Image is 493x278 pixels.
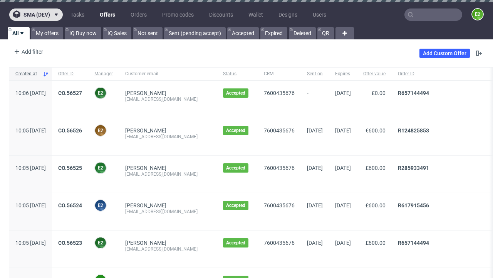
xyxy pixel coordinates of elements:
a: 7600435676 [264,90,295,96]
figcaption: e2 [95,200,106,211]
a: Wallet [244,8,268,21]
a: IQ Sales [103,27,131,39]
a: Deleted [289,27,316,39]
span: Accepted [226,90,245,96]
a: All [8,27,30,39]
a: Users [308,8,331,21]
a: Offers [95,8,120,21]
span: Expires [335,71,351,77]
span: Accepted [226,240,245,246]
a: 7600435676 [264,240,295,246]
a: R285933491 [398,165,429,171]
a: R124825853 [398,127,429,134]
span: Accepted [226,165,245,171]
a: IQ Buy now [65,27,101,39]
figcaption: e2 [95,163,106,173]
span: £600.00 [366,202,386,208]
span: CRM [264,71,295,77]
span: 10:06 [DATE] [15,90,46,96]
a: Orders [126,8,151,21]
span: Order ID [398,71,481,77]
a: [PERSON_NAME] [125,165,166,171]
a: Promo codes [158,8,198,21]
div: [EMAIL_ADDRESS][DOMAIN_NAME] [125,134,211,140]
span: [DATE] [335,90,351,96]
a: Expired [260,27,287,39]
figcaption: e2 [95,237,106,248]
span: [DATE] [307,165,323,171]
span: [DATE] [335,165,351,171]
span: Created at [15,71,40,77]
a: CO.56524 [58,202,82,208]
span: Sent on [307,71,323,77]
span: [DATE] [307,202,323,208]
a: Not sent [133,27,163,39]
a: [PERSON_NAME] [125,240,166,246]
span: Accepted [226,127,245,134]
div: [EMAIL_ADDRESS][DOMAIN_NAME] [125,171,211,177]
button: sma (dev) [9,8,63,21]
span: 10:05 [DATE] [15,202,46,208]
figcaption: e2 [95,88,106,98]
a: QR [317,27,334,39]
span: £600.00 [366,165,386,171]
span: [DATE] [335,240,351,246]
span: [DATE] [307,240,323,246]
span: Offer value [363,71,386,77]
a: Sent (pending accept) [164,27,226,39]
figcaption: e2 [472,9,483,20]
a: Tasks [66,8,89,21]
a: R617915456 [398,202,429,208]
div: [EMAIL_ADDRESS][DOMAIN_NAME] [125,208,211,215]
span: [DATE] [335,127,351,134]
a: 7600435676 [264,127,295,134]
span: €600.00 [366,127,386,134]
a: My offers [31,27,63,39]
a: 7600435676 [264,165,295,171]
span: £600.00 [366,240,386,246]
a: Designs [274,8,302,21]
span: 10:05 [DATE] [15,165,46,171]
a: [PERSON_NAME] [125,127,166,134]
a: CO.56526 [58,127,82,134]
a: CO.56525 [58,165,82,171]
a: Accepted [227,27,259,39]
a: 7600435676 [264,202,295,208]
span: Manager [94,71,113,77]
a: CO.56527 [58,90,82,96]
span: Customer email [125,71,211,77]
a: [PERSON_NAME] [125,90,166,96]
div: [EMAIL_ADDRESS][DOMAIN_NAME] [125,96,211,102]
div: [EMAIL_ADDRESS][DOMAIN_NAME] [125,246,211,252]
a: R657144494 [398,240,429,246]
span: 10:05 [DATE] [15,240,46,246]
span: - [307,90,323,108]
a: R657144494 [398,90,429,96]
span: Offer ID [58,71,82,77]
figcaption: e2 [95,125,106,136]
span: Accepted [226,202,245,208]
span: 10:05 [DATE] [15,127,46,134]
a: [PERSON_NAME] [125,202,166,208]
a: CO.56523 [58,240,82,246]
span: [DATE] [307,127,323,134]
span: sma (dev) [23,12,50,17]
span: [DATE] [335,202,351,208]
a: Add Custom Offer [419,49,470,58]
span: £0.00 [372,90,386,96]
div: Add filter [11,46,45,58]
a: Discounts [205,8,238,21]
span: Status [223,71,252,77]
